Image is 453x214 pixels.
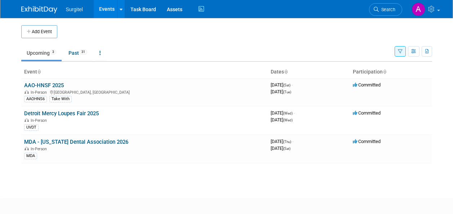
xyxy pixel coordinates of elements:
[383,69,386,75] a: Sort by Participation Type
[24,153,37,159] div: MDA
[292,139,293,144] span: -
[21,6,57,13] img: ExhibitDay
[24,89,265,95] div: [GEOGRAPHIC_DATA], [GEOGRAPHIC_DATA]
[24,110,99,117] a: Detroit Mercy Loupes Fair 2025
[31,147,49,151] span: In-Person
[21,25,57,38] button: Add Event
[271,139,293,144] span: [DATE]
[37,69,41,75] a: Sort by Event Name
[284,69,288,75] a: Sort by Start Date
[412,3,425,16] img: Antoinette DePetro
[63,46,93,60] a: Past31
[283,147,290,151] span: (Sat)
[271,110,295,116] span: [DATE]
[283,83,290,87] span: (Sat)
[25,90,29,94] img: In-Person Event
[271,146,290,151] span: [DATE]
[24,96,47,102] div: AAOHNS6
[50,49,56,55] span: 3
[294,110,295,116] span: -
[379,7,395,12] span: Search
[268,66,350,78] th: Dates
[24,139,128,145] a: MDA - [US_STATE] Dental Association 2026
[31,90,49,95] span: In-Person
[271,89,291,94] span: [DATE]
[25,118,29,122] img: In-Person Event
[353,139,381,144] span: Committed
[271,82,293,88] span: [DATE]
[21,66,268,78] th: Event
[24,124,39,131] div: UVDT
[271,117,293,122] span: [DATE]
[353,110,381,116] span: Committed
[79,49,87,55] span: 31
[283,90,291,94] span: (Tue)
[369,3,402,16] a: Search
[24,82,64,89] a: AAO-HNSF 2025
[66,6,83,12] span: Surgitel
[283,140,291,144] span: (Thu)
[283,111,293,115] span: (Wed)
[49,96,72,102] div: Take With
[25,147,29,150] img: In-Person Event
[21,46,62,60] a: Upcoming3
[283,118,293,122] span: (Wed)
[353,82,381,88] span: Committed
[350,66,432,78] th: Participation
[292,82,293,88] span: -
[31,118,49,123] span: In-Person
